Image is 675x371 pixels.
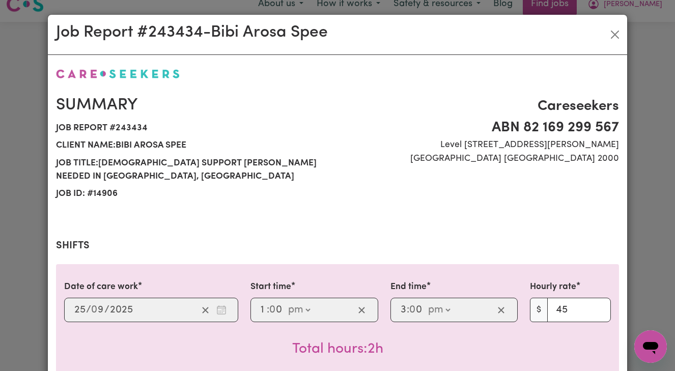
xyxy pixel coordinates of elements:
[64,280,138,294] label: Date of care work
[530,280,576,294] label: Hourly rate
[86,304,91,316] span: /
[198,302,213,318] button: Clear date
[267,304,269,316] span: :
[344,152,619,165] span: [GEOGRAPHIC_DATA] [GEOGRAPHIC_DATA] 2000
[634,330,667,363] iframe: Button to launch messaging window
[269,305,275,315] span: 0
[56,96,331,115] h2: Summary
[109,302,133,318] input: ----
[409,305,415,315] span: 0
[56,137,331,154] span: Client name: Bibi Arosa Spee
[400,302,407,318] input: --
[56,23,328,42] h2: Job Report # 243434 - Bibi Arosa Spee
[344,96,619,117] span: Careseekers
[92,302,104,318] input: --
[74,302,86,318] input: --
[56,185,331,203] span: Job ID: # 14906
[270,302,283,318] input: --
[344,138,619,152] span: Level [STREET_ADDRESS][PERSON_NAME]
[56,240,619,252] h2: Shifts
[260,302,267,318] input: --
[104,304,109,316] span: /
[213,302,230,318] button: Enter the date of care work
[91,305,97,315] span: 0
[56,120,331,137] span: Job report # 243434
[410,302,423,318] input: --
[607,26,623,43] button: Close
[390,280,427,294] label: End time
[56,155,331,186] span: Job title: [DEMOGRAPHIC_DATA] Support [PERSON_NAME] Needed In [GEOGRAPHIC_DATA], [GEOGRAPHIC_DATA]
[56,69,180,78] img: Careseekers logo
[407,304,409,316] span: :
[250,280,291,294] label: Start time
[344,117,619,138] span: ABN 82 169 299 567
[530,298,548,322] span: $
[292,342,383,356] span: Total hours worked: 2 hours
